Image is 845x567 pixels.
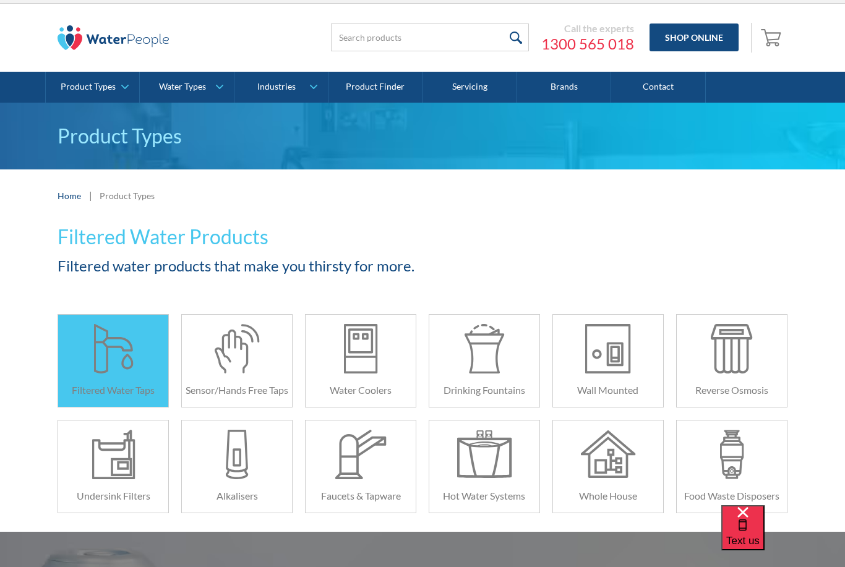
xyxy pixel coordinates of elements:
h6: Alkalisers [182,488,292,503]
a: Servicing [423,72,517,103]
h6: Faucets & Tapware [306,488,416,503]
a: Water Coolers [305,314,416,407]
div: Product Types [61,82,116,92]
h6: Food Waste Disposers [677,488,787,503]
h2: Filtered water products that make you thirsty for more. [58,255,540,277]
iframe: podium webchat widget bubble [721,505,845,567]
div: Water Types [159,82,206,92]
a: Brands [517,72,611,103]
div: Call the experts [541,22,634,35]
h6: Water Coolers [306,383,416,398]
a: Contact [611,72,705,103]
a: Undersink Filters [58,420,169,513]
div: Industries [257,82,296,92]
h6: Reverse Osmosis [677,383,787,398]
h6: Whole House [553,488,663,503]
a: Open empty cart [758,23,787,53]
img: The Water People [58,25,169,50]
a: 1300 565 018 [541,35,634,53]
h6: Wall Mounted [553,383,663,398]
a: Alkalisers [181,420,293,513]
a: Product Finder [328,72,422,103]
input: Search products [331,23,529,51]
a: Industries [234,72,328,103]
a: Product Types [46,72,139,103]
h6: Sensor/Hands Free Taps [182,383,292,398]
a: Hot Water Systems [429,420,540,513]
a: Food Waste Disposers [676,420,787,513]
a: Shop Online [650,23,739,51]
a: Sensor/Hands Free Taps [181,314,293,407]
h6: Hot Water Systems [429,488,539,503]
div: Product Types [100,189,155,202]
a: Reverse Osmosis [676,314,787,407]
h6: Drinking Fountains [429,383,539,398]
a: Filtered Water Taps [58,314,169,407]
div: | [87,188,93,203]
a: Water Types [140,72,233,103]
a: Whole House [552,420,664,513]
a: Wall Mounted [552,314,664,407]
img: shopping cart [761,27,784,47]
a: Home [58,189,81,202]
p: Product Types [58,121,787,151]
h6: Undersink Filters [58,488,168,503]
h6: Filtered Water Taps [58,383,168,398]
a: Drinking Fountains [429,314,540,407]
a: Faucets & Tapware [305,420,416,513]
h1: Filtered Water Products [58,222,540,252]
